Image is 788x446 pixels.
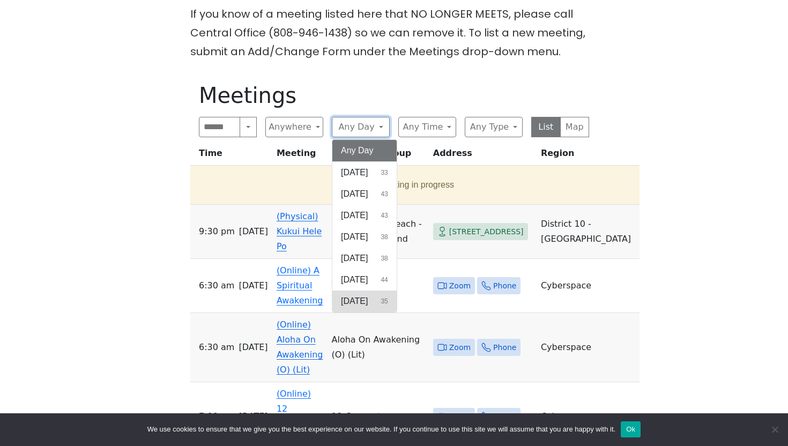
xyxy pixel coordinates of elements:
[537,313,640,382] td: Cyberspace
[341,273,368,286] span: [DATE]
[190,5,598,61] p: If you know of a meeting listed here that NO LONGER MEETS, please call Central Office (808-946-14...
[332,140,397,161] button: Any Day
[769,424,780,435] span: No
[239,340,267,355] span: [DATE]
[341,209,368,222] span: [DATE]
[381,211,388,220] span: 43 results
[381,232,388,242] span: 38 results
[332,183,397,205] button: [DATE]43 results
[327,313,428,382] td: Aloha On Awakening (O) (Lit)
[332,269,397,291] button: [DATE]44 results
[341,231,368,243] span: [DATE]
[240,117,257,137] button: Search
[429,146,537,166] th: Address
[327,146,428,166] th: Location / Group
[327,259,428,313] td: A Spiritual Awakening
[341,166,368,179] span: [DATE]
[560,117,590,137] button: Map
[199,224,235,239] span: 9:30 PM
[277,265,323,306] a: (Online) A Spiritual Awakening
[332,162,397,183] button: [DATE]33 results
[277,319,323,375] a: (Online) Aloha On Awakening (O) (Lit)
[277,389,316,444] a: (Online) 12 Coconuts Waikiki
[190,146,272,166] th: Time
[381,275,388,285] span: 44 results
[621,421,641,437] button: Ok
[531,117,561,137] button: List
[327,205,428,259] td: Queen's Surf Beach - Concession Stand
[493,410,516,423] span: Phone
[332,291,397,312] button: [DATE]35 results
[341,252,368,265] span: [DATE]
[147,424,615,435] span: We use cookies to ensure that we give you the best experience on our website. If you continue to ...
[341,188,368,200] span: [DATE]
[381,296,388,306] span: 35 results
[381,168,388,177] span: 33 results
[493,341,516,354] span: Phone
[239,224,268,239] span: [DATE]
[332,117,390,137] button: Any Day
[381,254,388,263] span: 38 results
[265,117,323,137] button: Anywhere
[199,83,589,108] h1: Meetings
[277,211,322,251] a: (Physical) Kukui Hele Po
[199,409,234,424] span: 7:00 AM
[341,295,368,308] span: [DATE]
[239,278,267,293] span: [DATE]
[449,410,471,423] span: Zoom
[537,146,640,166] th: Region
[332,248,397,269] button: [DATE]38 results
[465,117,523,137] button: Any Type
[537,259,640,313] td: Cyberspace
[199,278,234,293] span: 6:30 AM
[449,225,524,239] span: [STREET_ADDRESS]
[332,139,397,313] div: Any Day
[449,279,471,293] span: Zoom
[239,409,267,424] span: [DATE]
[272,146,328,166] th: Meeting
[199,117,240,137] input: Search
[199,340,234,355] span: 6:30 AM
[381,189,388,199] span: 43 results
[195,170,631,200] button: 1 meeting in progress
[449,341,471,354] span: Zoom
[493,279,516,293] span: Phone
[332,205,397,226] button: [DATE]43 results
[398,117,456,137] button: Any Time
[537,205,640,259] td: District 10 - [GEOGRAPHIC_DATA]
[332,226,397,248] button: [DATE]38 results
